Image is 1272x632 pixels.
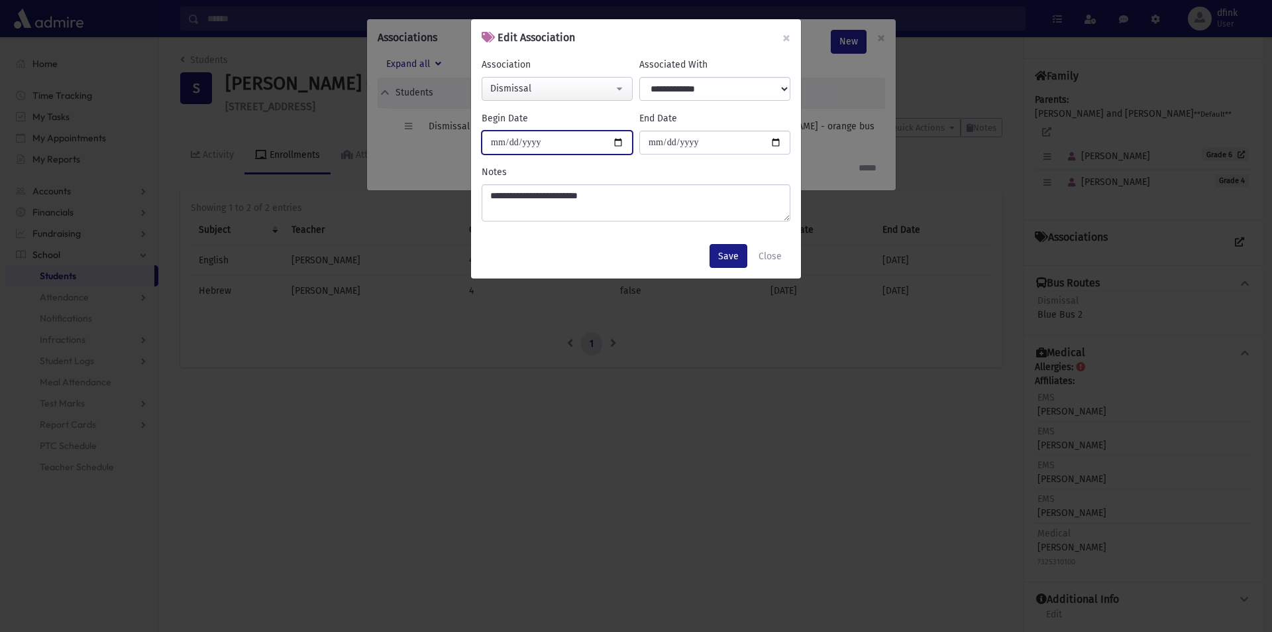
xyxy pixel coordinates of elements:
button: × [772,19,801,56]
button: Save [710,244,747,268]
h6: Edit Association [482,30,575,46]
label: Association [482,58,531,72]
button: Dismissal [482,77,633,101]
button: Close [750,244,790,268]
label: Notes [482,165,507,179]
div: Dismissal [490,82,613,95]
label: Begin Date [482,111,528,125]
label: End Date [639,111,677,125]
label: Associated With [639,58,708,72]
